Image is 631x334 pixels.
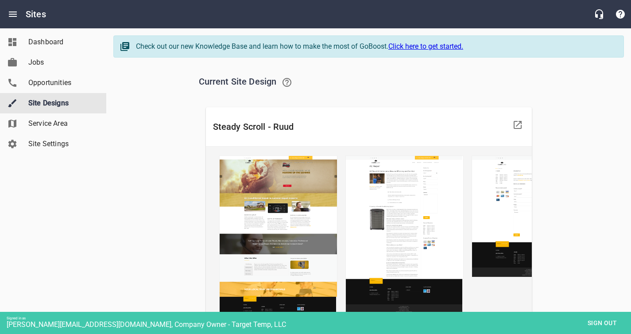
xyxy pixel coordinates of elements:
div: Signed in as [7,316,631,320]
button: Support Portal [610,4,631,25]
span: Jobs [28,57,96,68]
button: Open drawer [2,4,23,25]
div: [PERSON_NAME][EMAIL_ADDRESS][DOMAIN_NAME], Company Owner - Target Temp, LLC [7,320,631,329]
h6: Sites [26,7,46,21]
a: Click here to get started. [388,42,463,50]
img: steady-scroll-ruud-air-conditioning.png [345,155,464,314]
span: Service Area [28,118,96,129]
a: Visit Site [507,114,528,136]
button: Sign out [580,315,624,331]
button: Live Chat [588,4,610,25]
span: Dashboard [28,37,96,47]
h6: Steady Scroll - Ruud [213,120,507,134]
span: Site Designs [28,98,96,109]
a: Learn about our recommended Site updates [276,72,298,93]
span: Opportunities [28,78,96,88]
img: steady-scroll-ruud-contact-us.png [472,155,590,277]
h6: Current Site Design [199,72,539,93]
img: steady-scroll-ruud.png [219,155,337,332]
span: Site Settings [28,139,96,149]
span: Sign out [584,318,621,329]
div: Check out our new Knowledge Base and learn how to make the most of GoBoost. [136,41,615,52]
